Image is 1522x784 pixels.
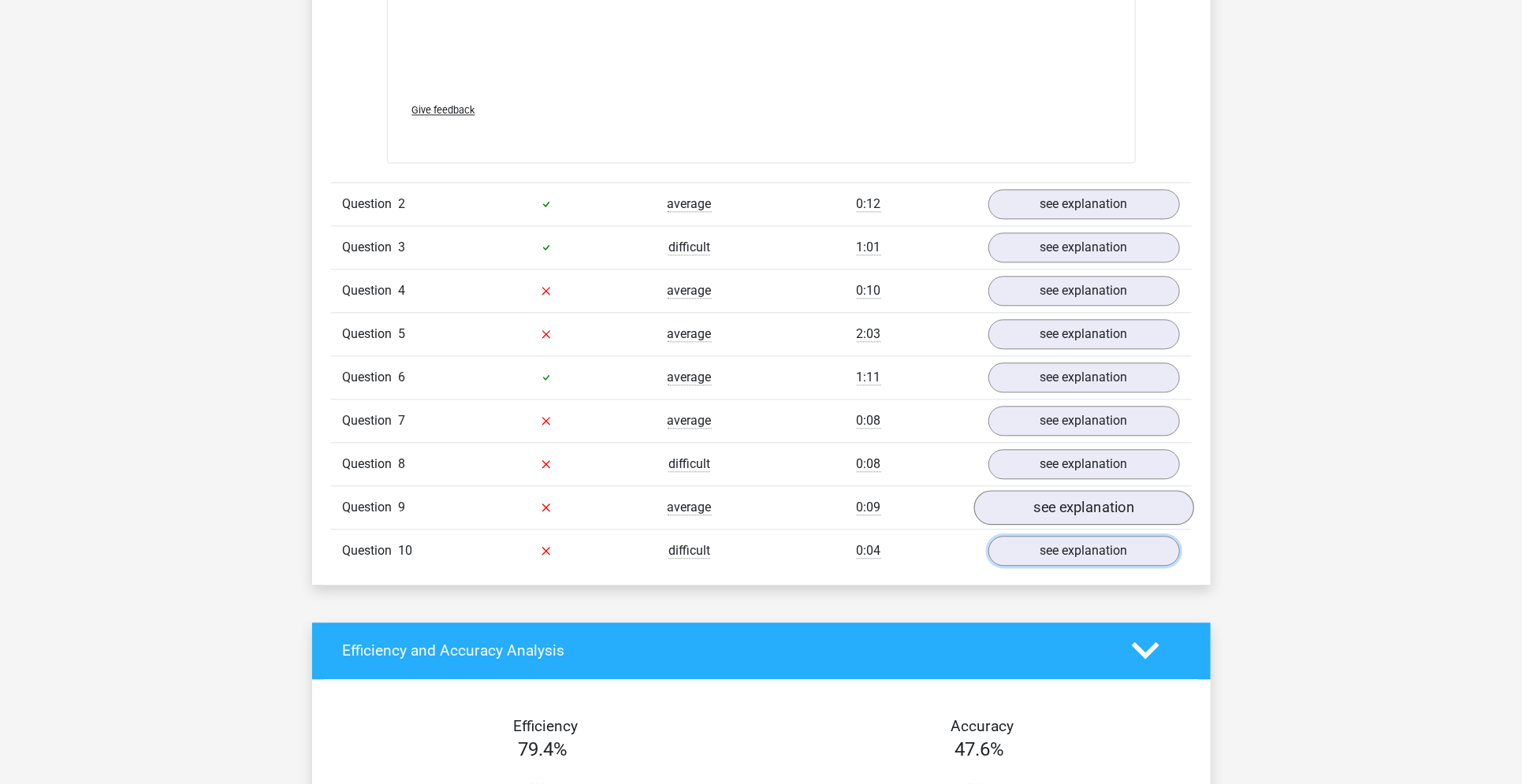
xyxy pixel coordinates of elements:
span: Give feedback [412,104,475,116]
span: Question [343,238,399,257]
span: 47.6% [955,738,1004,760]
span: 0:08 [857,456,881,472]
a: see explanation [988,319,1180,349]
span: Question [343,325,399,344]
span: Question [343,281,399,300]
span: 2:03 [857,326,881,342]
a: see explanation [973,490,1193,525]
span: 10 [399,543,413,558]
span: average [668,326,712,342]
span: average [668,283,712,299]
span: Question [343,498,399,517]
a: see explanation [988,189,1180,219]
span: 0:12 [857,196,881,212]
a: see explanation [988,406,1180,436]
span: 6 [399,370,406,385]
a: see explanation [988,276,1180,306]
span: difficult [668,543,710,559]
a: see explanation [988,449,1180,479]
span: average [668,413,712,429]
h4: Accuracy [780,717,1186,735]
span: 1:01 [857,240,881,255]
span: Question [343,411,399,430]
h4: Efficiency [343,717,750,735]
span: difficult [668,456,710,472]
span: Question [343,368,399,387]
span: 0:08 [857,413,881,429]
span: Question [343,455,399,474]
span: average [668,196,712,212]
span: average [668,500,712,515]
span: 1:11 [857,370,881,385]
span: average [668,370,712,385]
span: 8 [399,456,406,471]
span: 0:04 [857,543,881,559]
span: 0:09 [857,500,881,515]
span: 4 [399,283,406,298]
span: 7 [399,413,406,428]
a: see explanation [988,536,1180,566]
a: see explanation [988,232,1180,262]
span: 5 [399,326,406,341]
h4: Efficiency and Accuracy Analysis [343,641,1108,660]
span: 9 [399,500,406,515]
span: Question [343,541,399,560]
span: Question [343,195,399,214]
span: 2 [399,196,406,211]
span: 0:10 [857,283,881,299]
a: see explanation [988,362,1180,392]
span: 79.4% [518,738,567,760]
span: difficult [668,240,710,255]
span: 3 [399,240,406,255]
